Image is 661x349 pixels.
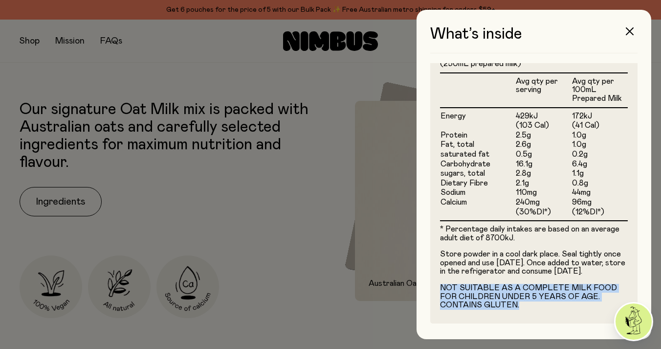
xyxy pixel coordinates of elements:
td: (12%DI*) [572,208,628,221]
span: Carbohydrate [441,160,490,168]
span: Protein [441,131,467,139]
p: NOT SUITABLE AS A COMPLETE MILK FOOD FOR CHILDREN UNDER 5 YEARS OF AGE. CONTAINS GLUTEN. [440,284,628,310]
span: sugars, total [441,169,485,177]
th: Avg qty per 100mL Prepared Milk [572,73,628,108]
td: (41 Cal) [572,121,628,131]
td: 2.6g [515,140,572,150]
th: Avg qty per serving [515,73,572,108]
td: 172kJ [572,108,628,121]
td: 110mg [515,188,572,198]
td: 1.1g [572,169,628,179]
td: 44mg [572,188,628,198]
h3: What’s inside [430,25,638,53]
td: 1.0g [572,131,628,140]
td: (103 Cal) [515,121,572,131]
span: Energy [441,112,466,120]
td: 240mg [515,198,572,208]
span: Sodium [441,188,465,196]
td: (30%DI*) [515,208,572,221]
td: 1.0g [572,140,628,150]
span: Dietary Fibre [441,179,488,187]
td: 2.8g [515,169,572,179]
td: 6.4g [572,160,628,169]
span: Fat, total [441,140,474,148]
img: agent [616,303,652,340]
td: 2.1g [515,179,572,188]
td: 0.5g [515,150,572,160]
span: Calcium [441,198,467,206]
td: 429kJ [515,108,572,121]
p: Store powder in a cool dark place. Seal tightly once opened and use [DATE]. Once added to water, ... [440,250,628,276]
span: saturated fat [441,150,489,158]
p: * Percentage daily intakes are based on an average adult diet of 8700kJ. [440,225,628,242]
td: 16.1g [515,160,572,169]
td: 0.2g [572,150,628,160]
td: 0.8g [572,179,628,188]
td: 96mg [572,198,628,208]
td: 2.5g [515,131,572,140]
